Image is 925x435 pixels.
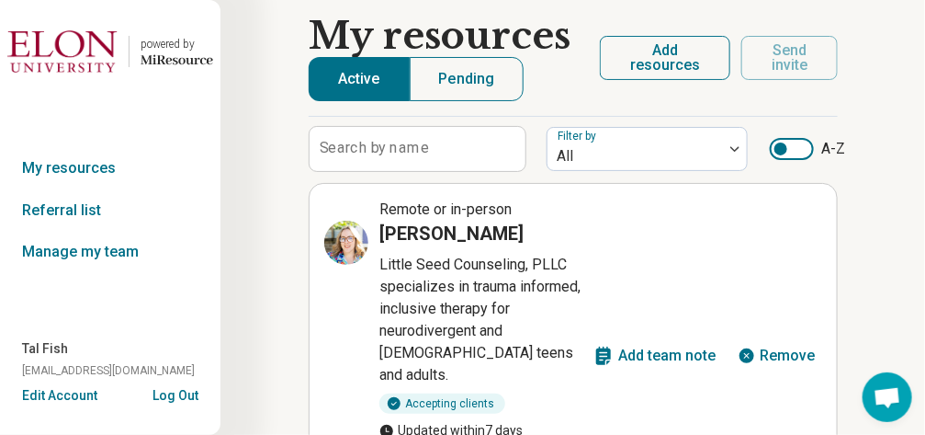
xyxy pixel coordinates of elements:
[7,29,213,74] a: Elon Universitypowered by
[320,141,429,155] label: Search by name
[379,394,505,414] div: Accepting clients
[22,386,97,406] button: Edit Account
[558,130,600,143] label: Filter by
[379,200,512,218] span: Remote or in-person
[770,138,845,160] label: A-Z
[22,362,195,379] span: [EMAIL_ADDRESS][DOMAIN_NAME]
[152,386,198,401] button: Log Out
[7,29,118,74] img: Elon University
[141,36,213,52] div: powered by
[741,36,838,80] button: Send invite
[379,221,524,246] h3: [PERSON_NAME]
[863,372,912,422] a: Open chat
[309,15,570,57] h1: My resources
[585,334,723,378] button: Add team note
[600,36,730,80] button: Add resources
[22,339,68,359] span: Tal Fish
[379,254,585,386] p: Little Seed Counseling, PLLC specializes in trauma informed, inclusive therapy for neurodivergent...
[730,334,822,378] button: Remove
[410,57,525,101] button: Pending
[309,57,410,101] button: Active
